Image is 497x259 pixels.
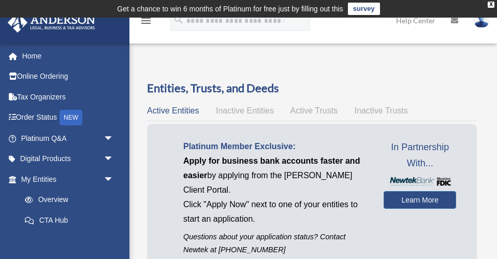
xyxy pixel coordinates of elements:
span: arrow_drop_down [104,128,124,149]
span: arrow_drop_down [104,149,124,170]
a: Order StatusNEW [7,107,129,128]
i: menu [140,15,152,27]
i: search [173,14,184,25]
div: NEW [60,110,82,125]
span: arrow_drop_down [104,169,124,190]
p: Click "Apply Now" next to one of your entities to start an application. [183,197,368,226]
a: Digital Productsarrow_drop_down [7,149,129,169]
a: Tax Organizers [7,87,129,107]
img: User Pic [474,13,489,28]
span: Inactive Entities [216,106,274,115]
img: Anderson Advisors Platinum Portal [5,12,98,33]
div: Get a chance to win 6 months of Platinum for free just by filling out this [117,3,343,15]
a: Overview [14,190,119,210]
span: Apply for business bank accounts faster and easier [183,156,360,180]
p: Platinum Member Exclusive: [183,139,368,154]
div: close [488,2,494,8]
h3: Entities, Trusts, and Deeds [147,80,477,96]
span: In Partnership With... [384,139,456,172]
img: NewtekBankLogoSM.png [389,177,451,186]
a: survey [348,3,380,15]
span: Active Trusts [290,106,338,115]
p: Questions about your application status? Contact Newtek at [PHONE_NUMBER] [183,231,368,256]
a: menu [140,18,152,27]
span: Inactive Trusts [355,106,408,115]
a: Online Ordering [7,66,129,87]
a: CTA Hub [14,210,124,231]
span: Active Entities [147,106,199,115]
p: by applying from the [PERSON_NAME] Client Portal. [183,154,368,197]
a: Learn More [384,191,456,209]
a: Platinum Q&Aarrow_drop_down [7,128,129,149]
a: Home [7,46,129,66]
a: My Entitiesarrow_drop_down [7,169,124,190]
